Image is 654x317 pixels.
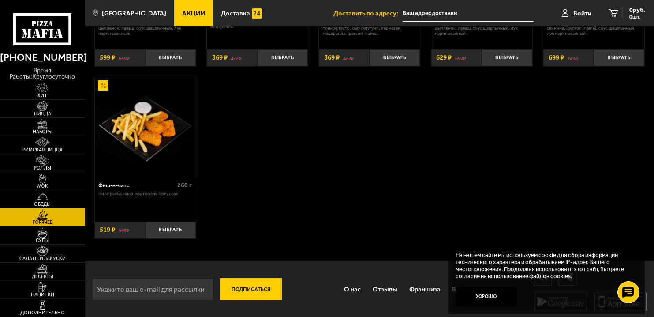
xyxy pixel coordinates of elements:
p: цыпленок, лаваш, соус шашлычный, лук маринованный. [435,26,528,37]
button: Выбрать [482,49,532,66]
s: 599 ₽ [119,226,129,233]
button: Подписаться [220,278,282,300]
span: 699 ₽ [549,54,564,61]
span: 0 руб. [629,7,645,13]
span: 369 ₽ [212,54,228,61]
a: Вакансии [446,278,486,300]
span: 629 ₽ [436,54,452,61]
span: Доставка [221,10,250,17]
span: 0 шт. [629,14,645,19]
button: Выбрать [258,49,308,66]
button: Хорошо [456,287,517,307]
s: 422 ₽ [231,54,241,61]
img: 15daf4d41897b9f0e9f617042186c801.svg [252,8,262,19]
p: свинина, [PERSON_NAME], соус шашлычный, лук маринованный. [547,26,640,37]
button: Выбрать [370,49,420,66]
a: О нас [338,278,367,300]
div: Фиш-н-чипс [98,182,175,189]
p: филе рыбы, кляр, картофель фри, соус. [98,191,192,196]
span: 369 ₽ [324,54,340,61]
s: 749 ₽ [567,54,578,61]
a: АкционныйФиш-н-чипс [95,77,196,177]
span: Доставить по адресу: [333,10,403,17]
a: Отзывы [367,278,404,300]
p: тонкое тесто, сыр сулугуни, пармезан, моцарелла, [PERSON_NAME]. [323,26,416,37]
p: На нашем сайте мы используем cookie для сбора информации технического характера и обрабатываем IP... [456,252,633,280]
img: Фиш-н-чипс [95,77,195,177]
span: [GEOGRAPHIC_DATA] [102,10,166,17]
button: Выбрать [594,49,644,66]
span: 260 г [177,181,192,189]
button: Выбрать [145,49,196,66]
span: 599 ₽ [100,54,115,61]
span: 519 ₽ [100,226,115,233]
span: Акции [182,10,206,17]
p: цыпленок, лаваш, соус шашлычный, лук маринованный. [98,26,192,37]
button: Выбрать [145,222,196,238]
img: Акционный [98,80,108,91]
s: 659 ₽ [119,54,129,61]
a: Франшиза [403,278,446,300]
span: Войти [573,10,591,17]
input: Ваш адрес доставки [403,5,534,22]
input: Укажите ваш e-mail для рассылки [92,278,213,300]
s: 692 ₽ [455,54,466,61]
s: 422 ₽ [343,54,354,61]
